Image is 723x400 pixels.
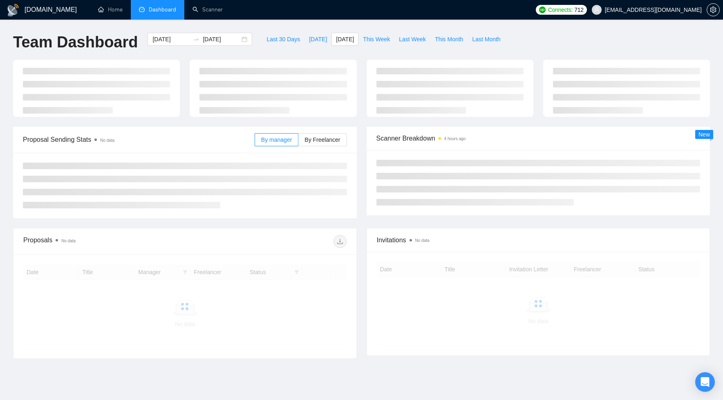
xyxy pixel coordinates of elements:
[377,235,700,245] span: Invitations
[193,36,199,42] span: swap-right
[695,372,715,392] div: Open Intercom Messenger
[594,7,600,13] span: user
[539,7,546,13] img: upwork-logo.png
[13,33,138,52] h1: Team Dashboard
[309,35,327,44] span: [DATE]
[266,35,300,44] span: Last 30 Days
[193,36,199,42] span: to
[98,6,123,13] a: homeHome
[152,35,190,44] input: Start date
[707,7,720,13] a: setting
[261,136,292,143] span: By manager
[304,33,331,46] button: [DATE]
[61,239,76,243] span: No data
[548,5,573,14] span: Connects:
[363,35,390,44] span: This Week
[23,134,255,145] span: Proposal Sending Stats
[262,33,304,46] button: Last 30 Days
[336,35,354,44] span: [DATE]
[376,133,701,143] span: Scanner Breakdown
[698,131,710,138] span: New
[100,138,114,143] span: No data
[435,35,463,44] span: This Month
[203,35,240,44] input: End date
[23,235,185,248] div: Proposals
[472,35,500,44] span: Last Month
[399,35,426,44] span: Last Week
[468,33,505,46] button: Last Month
[193,6,223,13] a: searchScanner
[304,136,340,143] span: By Freelancer
[139,7,145,12] span: dashboard
[331,33,358,46] button: [DATE]
[574,5,583,14] span: 712
[7,4,20,17] img: logo
[707,3,720,16] button: setting
[415,238,430,243] span: No data
[394,33,430,46] button: Last Week
[358,33,394,46] button: This Week
[149,6,176,13] span: Dashboard
[707,7,719,13] span: setting
[444,136,466,141] time: 4 hours ago
[430,33,468,46] button: This Month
